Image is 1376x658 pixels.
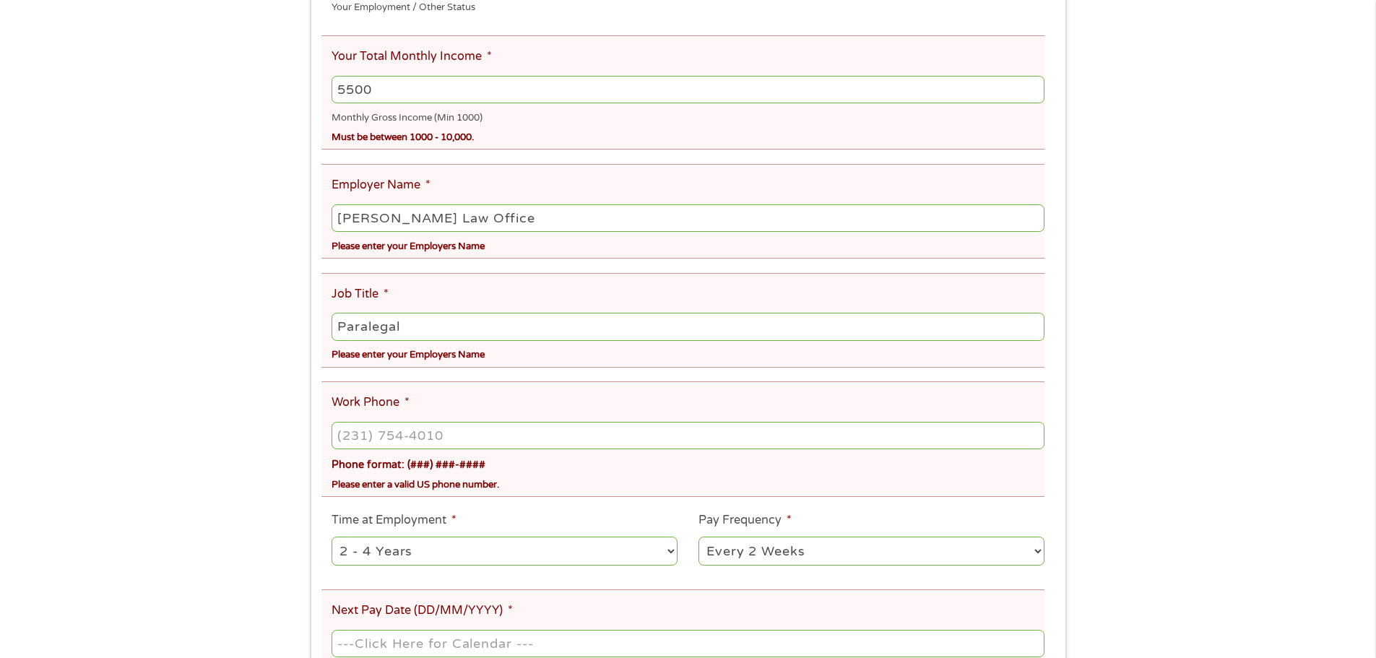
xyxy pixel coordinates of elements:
label: Employer Name [332,178,430,193]
div: Must be between 1000 - 10,000. [332,126,1044,145]
label: Time at Employment [332,513,456,528]
div: Please enter a valid US phone number. [332,473,1044,493]
input: Cashier [332,313,1044,340]
input: Walmart [332,204,1044,232]
label: Pay Frequency [698,513,792,528]
label: Your Total Monthly Income [332,49,492,64]
div: Phone format: (###) ###-#### [332,452,1044,473]
input: ---Click Here for Calendar --- [332,630,1044,657]
input: (231) 754-4010 [332,422,1044,449]
div: Please enter your Employers Name [332,234,1044,254]
label: Job Title [332,287,389,302]
div: Monthly Gross Income (Min 1000) [332,106,1044,126]
label: Work Phone [332,395,410,410]
input: 1800 [332,76,1044,103]
div: Please enter your Employers Name [332,343,1044,363]
label: Next Pay Date (DD/MM/YYYY) [332,603,513,618]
